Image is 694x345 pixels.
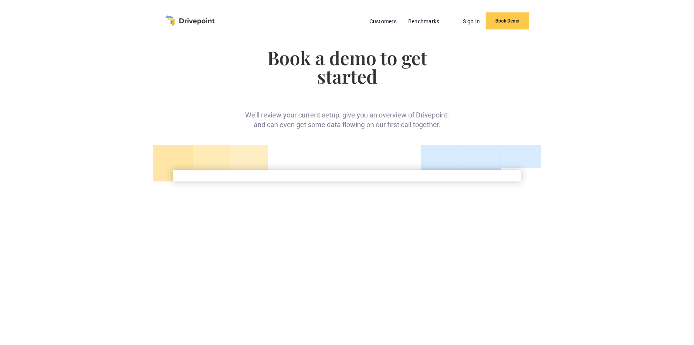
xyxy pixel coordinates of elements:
a: Benchmarks [404,16,443,26]
a: Book Demo [486,12,529,29]
h1: Book a demo to get started [243,48,451,85]
a: Customers [366,16,400,26]
a: Sign In [459,16,484,26]
div: We'll review your current setup, give you an overview of Drivepoint, and can even get some data f... [243,98,451,129]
